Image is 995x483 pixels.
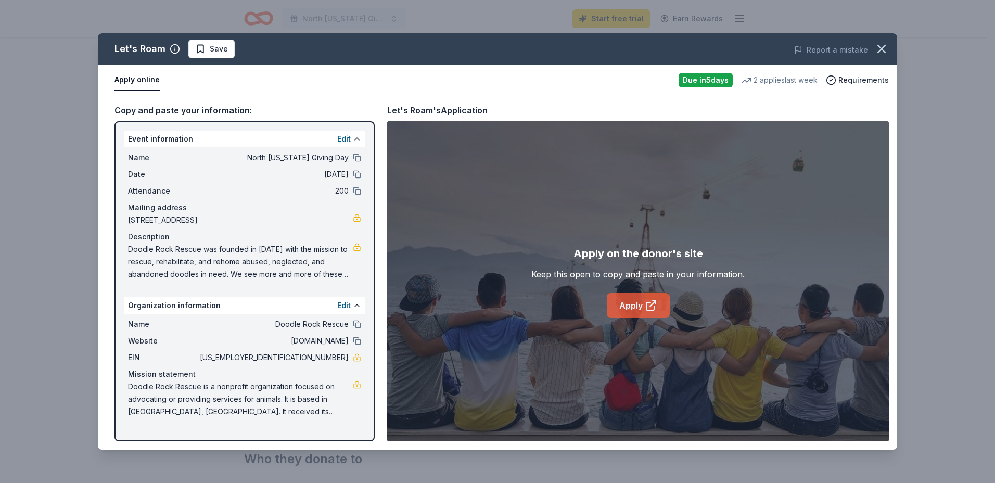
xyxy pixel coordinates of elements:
[573,245,703,262] div: Apply on the donor's site
[128,168,198,181] span: Date
[128,368,361,380] div: Mission statement
[128,318,198,331] span: Name
[128,214,353,226] span: [STREET_ADDRESS]
[188,40,235,58] button: Save
[838,74,889,86] span: Requirements
[198,335,349,347] span: [DOMAIN_NAME]
[128,185,198,197] span: Attendance
[128,151,198,164] span: Name
[128,335,198,347] span: Website
[128,201,361,214] div: Mailing address
[794,44,868,56] button: Report a mistake
[198,351,349,364] span: [US_EMPLOYER_IDENTIFICATION_NUMBER]
[124,297,365,314] div: Organization information
[679,73,733,87] div: Due in 5 days
[531,268,745,281] div: Keep this open to copy and paste in your information.
[124,131,365,147] div: Event information
[387,104,488,117] div: Let's Roam's Application
[198,185,349,197] span: 200
[741,74,818,86] div: 2 applies last week
[337,133,351,145] button: Edit
[337,299,351,312] button: Edit
[128,351,198,364] span: EIN
[114,69,160,91] button: Apply online
[128,380,353,418] span: Doodle Rock Rescue is a nonprofit organization focused on advocating or providing services for an...
[826,74,889,86] button: Requirements
[607,293,670,318] a: Apply
[114,41,165,57] div: Let's Roam
[114,104,375,117] div: Copy and paste your information:
[198,168,349,181] span: [DATE]
[128,243,353,281] span: Doodle Rock Rescue was founded in [DATE] with the mission to rescue, rehabilitate, and rehome abu...
[128,231,361,243] div: Description
[210,43,228,55] span: Save
[198,318,349,331] span: Doodle Rock Rescue
[198,151,349,164] span: North [US_STATE] Giving Day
